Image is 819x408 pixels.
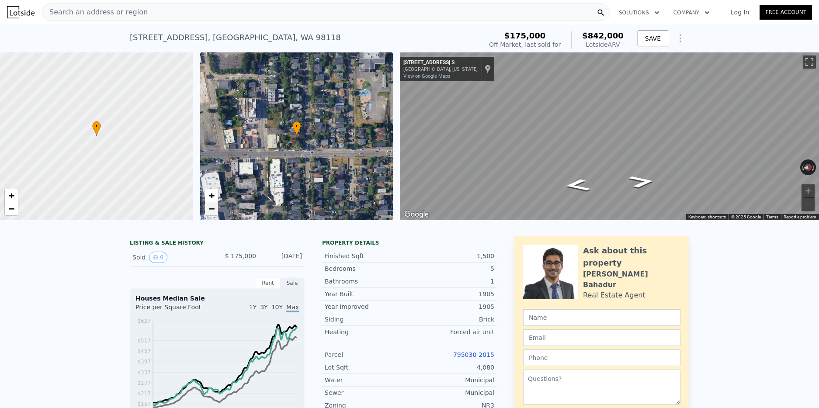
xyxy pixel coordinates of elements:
[409,315,494,324] div: Brick
[400,52,819,220] div: Street View
[286,304,299,312] span: Max
[9,203,14,214] span: −
[322,239,497,246] div: Property details
[130,239,305,248] div: LISTING & SALE HISTORY
[137,401,151,407] tspan: $157
[409,328,494,336] div: Forced air unit
[205,202,218,215] a: Zoom out
[784,214,816,219] a: Report a problem
[135,303,217,317] div: Price per Square Foot
[409,363,494,372] div: 4,080
[523,309,680,326] input: Name
[802,184,815,197] button: Zoom in
[403,66,478,72] div: [GEOGRAPHIC_DATA], [US_STATE]
[720,8,760,17] a: Log In
[523,349,680,366] input: Phone
[137,338,151,344] tspan: $517
[409,264,494,273] div: 5
[409,290,494,298] div: 1905
[766,214,778,219] a: Terms (opens in new tab)
[731,214,761,219] span: © 2025 Google
[325,264,409,273] div: Bedrooms
[485,64,491,74] a: Show location on map
[7,6,35,18] img: Lotside
[208,203,214,214] span: −
[583,269,680,290] div: [PERSON_NAME] Bahadur
[618,172,666,191] path: Go North, 38th Ave. S
[9,190,14,201] span: +
[325,302,409,311] div: Year Improved
[523,329,680,346] input: Email
[325,376,409,384] div: Water
[137,370,151,376] tspan: $337
[256,277,280,289] div: Rent
[137,318,151,324] tspan: $627
[802,198,815,211] button: Zoom out
[5,202,18,215] a: Zoom out
[582,40,624,49] div: Lotside ARV
[249,304,257,311] span: 1Y
[504,31,546,40] span: $175,000
[137,391,151,397] tspan: $217
[583,245,680,269] div: Ask about this property
[666,5,717,21] button: Company
[812,159,816,175] button: Rotate clockwise
[612,5,666,21] button: Solutions
[800,159,805,175] button: Rotate counterclockwise
[400,52,819,220] div: Map
[800,163,816,172] button: Reset the view
[325,252,409,260] div: Finished Sqft
[137,359,151,365] tspan: $397
[325,328,409,336] div: Heating
[92,121,101,136] div: •
[260,304,267,311] span: 3Y
[403,73,451,79] a: View on Google Maps
[137,348,151,354] tspan: $457
[5,189,18,202] a: Zoom in
[325,277,409,286] div: Bathrooms
[42,7,148,17] span: Search an address or region
[409,302,494,311] div: 1905
[409,376,494,384] div: Municipal
[402,209,431,220] img: Google
[225,252,256,259] span: $ 175,000
[325,290,409,298] div: Year Built
[130,31,341,44] div: [STREET_ADDRESS] , [GEOGRAPHIC_DATA] , WA 98118
[132,252,210,263] div: Sold
[409,252,494,260] div: 1,500
[205,189,218,202] a: Zoom in
[638,31,668,46] button: SAVE
[149,252,167,263] button: View historical data
[453,351,494,358] a: 795030-2015
[292,121,301,136] div: •
[409,388,494,397] div: Municipal
[137,380,151,386] tspan: $277
[325,363,409,372] div: Lot Sqft
[672,30,689,47] button: Show Options
[583,290,645,301] div: Real Estate Agent
[760,5,812,20] a: Free Account
[402,209,431,220] a: Open this area in Google Maps (opens a new window)
[271,304,283,311] span: 10Y
[409,277,494,286] div: 1
[403,59,478,66] div: [STREET_ADDRESS] S
[92,122,101,130] span: •
[582,31,624,40] span: $842,000
[489,40,561,49] div: Off Market, last sold for
[688,214,726,220] button: Keyboard shortcuts
[325,350,409,359] div: Parcel
[325,388,409,397] div: Sewer
[208,190,214,201] span: +
[553,176,601,195] path: Go South, 38th Ave. S
[263,252,302,263] div: [DATE]
[292,122,301,130] span: •
[135,294,299,303] div: Houses Median Sale
[803,55,816,69] button: Toggle fullscreen view
[325,315,409,324] div: Siding
[280,277,305,289] div: Sale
